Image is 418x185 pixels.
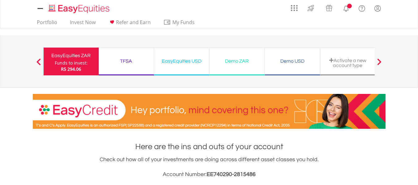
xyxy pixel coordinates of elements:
span: Refer and Earn [116,19,151,26]
div: Demo USD [269,57,316,65]
h1: Here are the ins and outs of your account [33,141,386,152]
img: EasyCredit Promotion Banner [33,94,386,129]
img: vouchers-v2.svg [324,3,334,13]
span: EE740290-2815486 [207,171,256,177]
img: EasyEquities_Logo.png [47,4,112,14]
h3: Account Number: [33,170,386,179]
span: R5 294.06 [61,66,81,72]
div: Check out how all of your investments are doing across different asset classes you hold. [33,155,386,179]
img: grid-menu-icon.svg [291,5,298,11]
a: AppsGrid [287,2,302,11]
div: Activate a new account type [324,58,372,68]
a: Invest Now [67,19,98,29]
a: Portfolio [34,19,60,29]
a: Refer and Earn [106,19,153,29]
a: My Profile [370,2,386,15]
div: TFSA [102,57,150,65]
a: Vouchers [320,2,338,13]
img: thrive-v2.svg [306,3,316,13]
a: Notifications [338,2,354,14]
a: Home page [46,2,112,14]
div: EasyEquities USD [158,57,205,65]
span: My Funds [163,18,204,26]
div: Funds to invest: [55,60,88,66]
div: EasyEquities ZAR [47,51,95,60]
div: Demo ZAR [213,57,261,65]
a: FAQ's and Support [354,2,370,14]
